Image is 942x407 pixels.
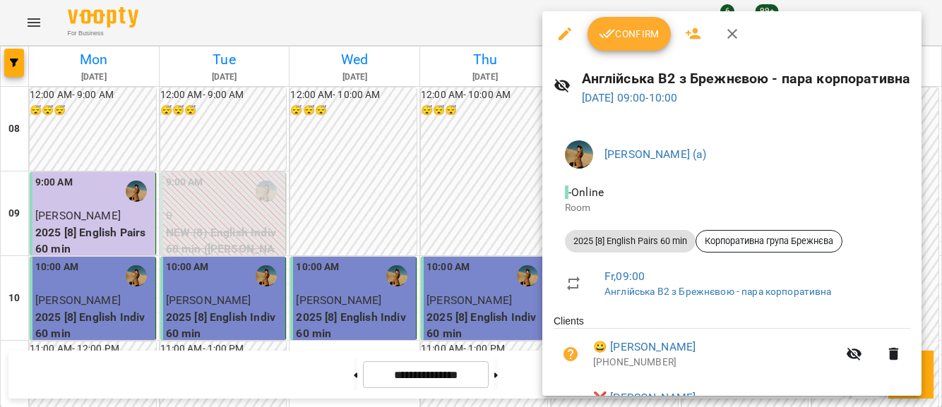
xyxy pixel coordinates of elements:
[604,286,832,297] a: Англійська В2 з Брежнєвою - пара корпоративна
[554,337,588,371] button: Unpaid. Bill the attendance?
[604,147,707,161] a: [PERSON_NAME] (а)
[565,201,899,215] p: Room
[582,91,678,104] a: [DATE] 09:00-10:00
[565,235,696,248] span: 2025 [8] English Pairs 60 min
[565,140,593,169] img: 60eca85a8c9650d2125a59cad4a94429.JPG
[582,68,911,90] h6: Англійська В2 з Брежнєвою - пара корпоративна
[593,339,696,356] a: 😀 [PERSON_NAME]
[593,389,696,406] a: ❌ [PERSON_NAME]
[565,186,607,199] span: - Online
[588,17,671,51] button: Confirm
[599,25,660,42] span: Confirm
[593,356,837,370] p: [PHONE_NUMBER]
[696,230,842,253] div: Корпоративна група Брежнєва
[696,235,842,248] span: Корпоративна група Брежнєва
[604,269,645,283] a: Fr , 09:00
